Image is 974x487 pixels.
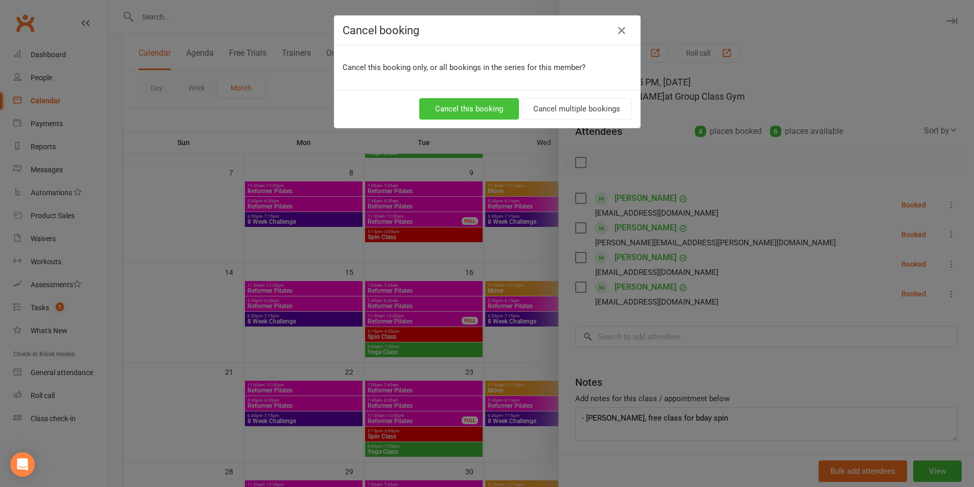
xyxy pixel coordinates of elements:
button: Cancel this booking [419,98,519,120]
button: Cancel multiple bookings [522,98,632,120]
p: Cancel this booking only, or all bookings in the series for this member? [343,61,632,74]
div: Open Intercom Messenger [10,452,35,477]
button: Close [614,22,630,39]
h4: Cancel booking [343,24,632,37]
